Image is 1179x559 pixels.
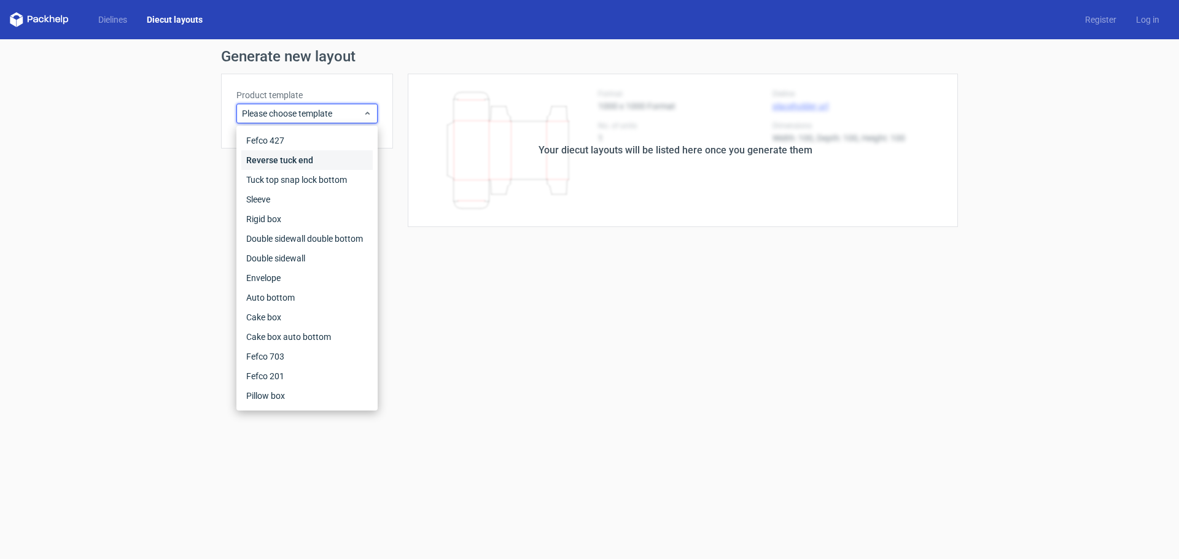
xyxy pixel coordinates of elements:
[241,347,373,366] div: Fefco 703
[241,150,373,170] div: Reverse tuck end
[221,49,958,64] h1: Generate new layout
[241,268,373,288] div: Envelope
[539,143,812,158] div: Your diecut layouts will be listed here once you generate them
[236,89,378,101] label: Product template
[241,366,373,386] div: Fefco 201
[241,209,373,229] div: Rigid box
[1126,13,1169,26] a: Log in
[88,13,137,26] a: Dielines
[241,170,373,190] div: Tuck top snap lock bottom
[241,327,373,347] div: Cake box auto bottom
[241,288,373,307] div: Auto bottom
[241,386,373,406] div: Pillow box
[137,13,212,26] a: Diecut layouts
[241,190,373,209] div: Sleeve
[1075,13,1126,26] a: Register
[241,229,373,249] div: Double sidewall double bottom
[241,249,373,268] div: Double sidewall
[242,107,363,120] span: Please choose template
[241,131,373,150] div: Fefco 427
[241,307,373,327] div: Cake box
